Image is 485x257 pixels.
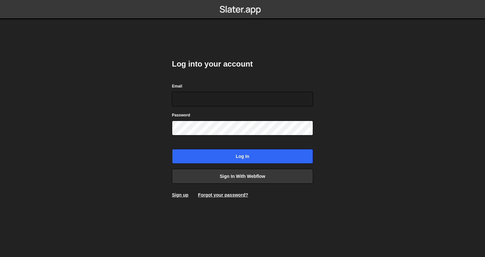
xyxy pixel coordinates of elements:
h2: Log into your account [172,59,313,69]
a: Sign in with Webflow [172,169,313,184]
a: Forgot your password? [198,192,248,197]
a: Sign up [172,192,188,197]
input: Log in [172,149,313,164]
label: Email [172,83,182,89]
label: Password [172,112,190,118]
